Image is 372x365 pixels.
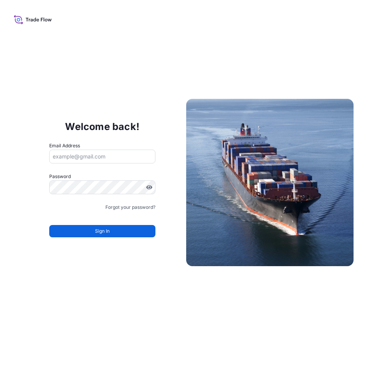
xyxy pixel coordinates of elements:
[186,99,354,267] img: Ship illustration
[146,184,152,190] button: Show password
[65,120,139,133] p: Welcome back!
[49,173,155,180] label: Password
[105,203,155,211] a: Forgot your password?
[49,142,80,150] label: Email Address
[49,225,155,237] button: Sign In
[95,227,110,235] span: Sign In
[49,150,155,163] input: example@gmail.com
